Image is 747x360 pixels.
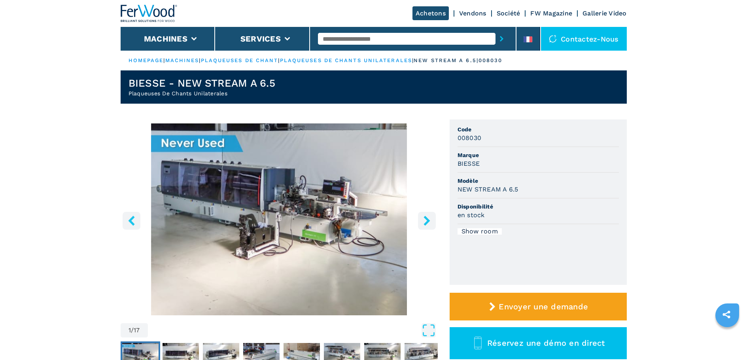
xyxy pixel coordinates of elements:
[165,57,199,63] a: machines
[495,30,508,48] button: submit-button
[497,9,520,17] a: Société
[150,323,436,337] button: Open Fullscreen
[131,327,134,333] span: /
[458,210,485,220] h3: en stock
[280,57,412,63] a: plaqueuses de chants unilaterales
[458,133,482,142] h3: 008030
[278,57,280,63] span: |
[412,6,449,20] a: Achetons
[123,212,140,229] button: left-button
[530,9,572,17] a: FW Magazine
[199,57,200,63] span: |
[163,57,165,63] span: |
[458,228,502,235] div: Show room
[121,123,438,315] div: Go to Slide 1
[144,34,187,44] button: Machines
[458,151,619,159] span: Marque
[129,89,275,97] h2: Plaqueuses De Chants Unilaterales
[418,212,436,229] button: right-button
[459,9,486,17] a: Vendons
[458,159,480,168] h3: BIESSE
[240,34,281,44] button: Services
[717,305,736,324] a: sharethis
[121,5,178,22] img: Ferwood
[713,324,741,354] iframe: Chat
[134,327,140,333] span: 17
[450,327,627,359] button: Réservez une démo en direct
[458,185,518,194] h3: NEW STREAM A 6.5
[129,77,275,89] h1: BIESSE - NEW STREAM A 6.5
[201,57,278,63] a: plaqueuses de chant
[458,203,619,210] span: Disponibilité
[582,9,627,17] a: Gallerie Video
[450,293,627,320] button: Envoyer une demande
[478,57,503,64] p: 008030
[129,57,164,63] a: HOMEPAGE
[549,35,557,43] img: Contactez-nous
[541,27,627,51] div: Contactez-nous
[414,57,478,64] p: new stream a 6.5 |
[458,177,619,185] span: Modèle
[487,338,605,348] span: Réservez une démo en direct
[412,57,414,63] span: |
[121,123,438,315] img: Plaqueuses De Chants Unilaterales BIESSE NEW STREAM A 6.5
[458,125,619,133] span: Code
[129,327,131,333] span: 1
[499,302,588,311] span: Envoyer une demande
